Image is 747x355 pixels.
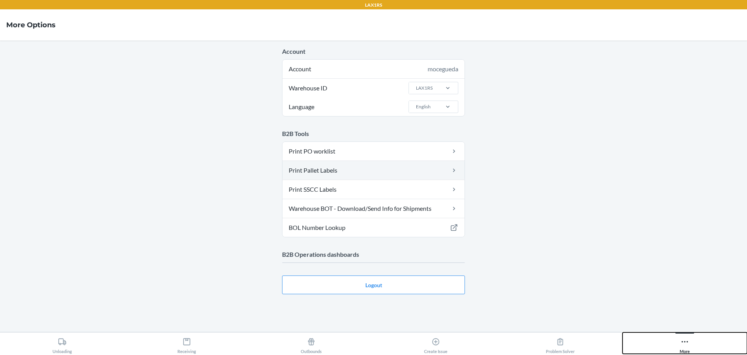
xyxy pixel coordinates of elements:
[282,199,465,218] a: Warehouse BOT - Download/Send Info for Shipments
[282,250,465,259] p: B2B Operations dashboards
[373,332,498,354] button: Create Issue
[288,97,316,116] span: Language
[546,334,575,354] div: Problem Solver
[282,218,465,237] a: BOL Number Lookup
[416,103,431,110] div: English
[282,60,465,78] div: Account
[415,103,416,110] input: LanguageEnglish
[416,85,433,92] div: LAX1RS
[6,20,56,30] h4: More Options
[124,332,249,354] button: Receiving
[282,180,465,199] a: Print SSCC Labels
[424,334,447,354] div: Create Issue
[282,276,465,294] button: Logout
[249,332,373,354] button: Outbounds
[365,2,382,9] p: LAX1RS
[288,79,328,97] span: Warehouse ID
[282,161,465,180] a: Print Pallet Labels
[53,334,72,354] div: Unloading
[301,334,322,354] div: Outbounds
[428,64,458,74] div: mocegueda
[177,334,196,354] div: Receiving
[282,47,465,56] p: Account
[498,332,622,354] button: Problem Solver
[415,85,416,92] input: Warehouse IDLAX1RS
[282,129,465,138] p: B2B Tools
[622,332,747,354] button: More
[680,334,690,354] div: More
[282,142,465,161] a: Print PO worklist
